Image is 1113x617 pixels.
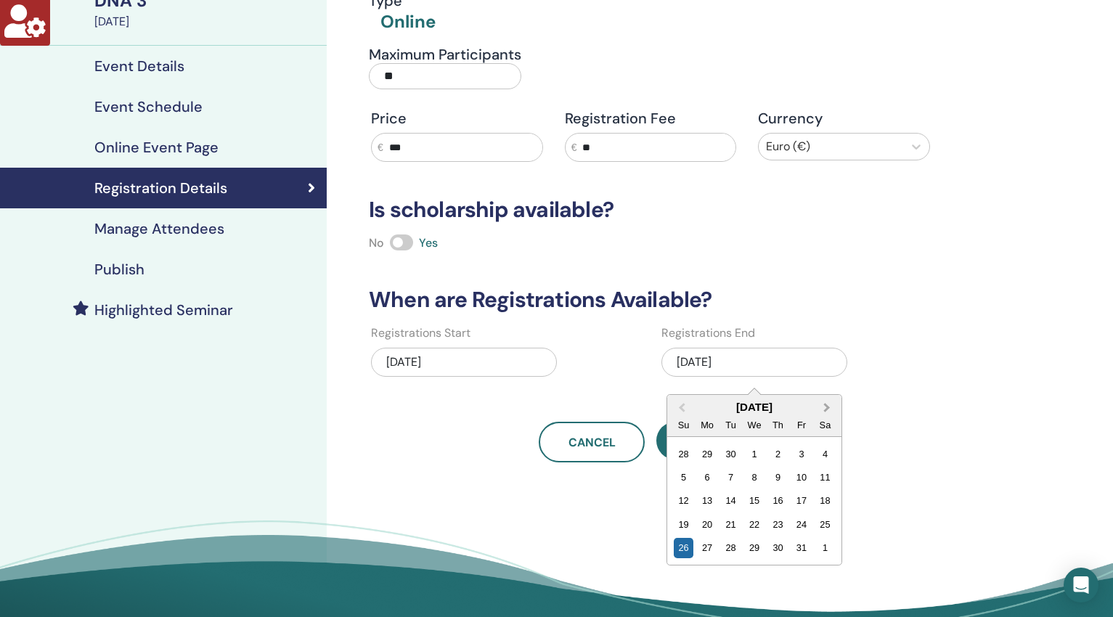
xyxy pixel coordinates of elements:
[94,57,184,75] h4: Event Details
[94,13,318,30] div: [DATE]
[721,539,741,558] div: Choose Tuesday, October 28th, 2025
[380,9,436,34] div: Online
[674,491,693,511] div: Choose Sunday, October 12th, 2025
[360,287,941,313] h3: When are Registrations Available?
[791,539,811,558] div: Choose Friday, October 31st, 2025
[666,394,842,565] div: Choose Date
[791,491,811,511] div: Choose Friday, October 17th, 2025
[768,539,788,558] div: Choose Thursday, October 30th, 2025
[815,491,835,511] div: Choose Saturday, October 18th, 2025
[815,515,835,534] div: Choose Saturday, October 25th, 2025
[94,301,233,319] h4: Highlighted Seminar
[674,539,693,558] div: Choose Sunday, October 26th, 2025
[371,324,470,342] label: Registrations Start
[674,515,693,534] div: Choose Sunday, October 19th, 2025
[791,515,811,534] div: Choose Friday, October 24th, 2025
[721,467,741,487] div: Choose Tuesday, October 7th, 2025
[768,415,788,435] div: Th
[721,415,741,435] div: Tu
[94,220,224,237] h4: Manage Attendees
[369,63,521,89] input: Maximum Participants
[371,110,543,127] h4: Price
[360,197,941,223] h3: Is scholarship available?
[371,348,557,377] div: [DATE]
[568,435,616,450] span: Cancel
[656,422,762,459] button: Save
[667,401,841,413] div: [DATE]
[721,515,741,534] div: Choose Tuesday, October 21st, 2025
[571,140,577,155] span: €
[815,467,835,487] div: Choose Saturday, October 11th, 2025
[661,324,755,342] label: Registrations End
[815,444,835,464] div: Choose Saturday, October 4th, 2025
[1064,568,1098,602] div: Open Intercom Messenger
[369,235,384,250] span: No
[721,491,741,511] div: Choose Tuesday, October 14th, 2025
[768,491,788,511] div: Choose Thursday, October 16th, 2025
[539,422,645,462] a: Cancel
[698,515,717,534] div: Choose Monday, October 20th, 2025
[768,444,788,464] div: Choose Thursday, October 2nd, 2025
[674,415,693,435] div: Su
[698,415,717,435] div: Mo
[378,140,383,155] span: €
[744,491,764,511] div: Choose Wednesday, October 15th, 2025
[815,539,835,558] div: Choose Saturday, November 1st, 2025
[744,444,764,464] div: Choose Wednesday, October 1st, 2025
[94,179,227,197] h4: Registration Details
[419,235,438,250] span: Yes
[698,444,717,464] div: Choose Monday, September 29th, 2025
[791,467,811,487] div: Choose Friday, October 10th, 2025
[744,415,764,435] div: We
[721,444,741,464] div: Choose Tuesday, September 30th, 2025
[94,98,203,115] h4: Event Schedule
[815,415,835,435] div: Sa
[94,139,219,156] h4: Online Event Page
[744,467,764,487] div: Choose Wednesday, October 8th, 2025
[744,539,764,558] div: Choose Wednesday, October 29th, 2025
[817,396,840,420] button: Next Month
[768,515,788,534] div: Choose Thursday, October 23rd, 2025
[791,444,811,464] div: Choose Friday, October 3rd, 2025
[744,515,764,534] div: Choose Wednesday, October 22nd, 2025
[369,46,521,63] h4: Maximum Participants
[672,442,836,560] div: Month October, 2025
[661,348,847,377] div: [DATE]
[565,110,737,127] h4: Registration Fee
[698,467,717,487] div: Choose Monday, October 6th, 2025
[698,491,717,511] div: Choose Monday, October 13th, 2025
[698,539,717,558] div: Choose Monday, October 27th, 2025
[791,415,811,435] div: Fr
[669,396,692,420] button: Previous Month
[94,261,144,278] h4: Publish
[674,444,693,464] div: Choose Sunday, September 28th, 2025
[768,467,788,487] div: Choose Thursday, October 9th, 2025
[674,467,693,487] div: Choose Sunday, October 5th, 2025
[758,110,930,127] h4: Currency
